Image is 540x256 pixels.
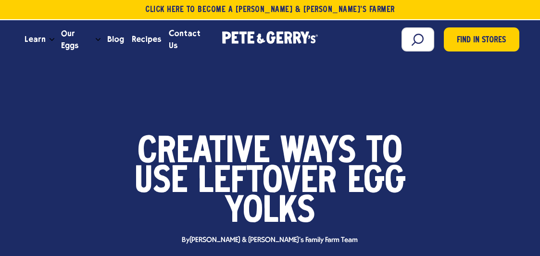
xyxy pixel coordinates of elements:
[135,167,188,197] span: Use
[61,27,92,51] span: Our Eggs
[103,26,128,52] a: Blog
[444,27,519,51] a: Find in Stores
[128,26,165,52] a: Recipes
[25,33,46,45] span: Learn
[457,34,506,47] span: Find in Stores
[347,167,406,197] span: Egg
[132,33,161,45] span: Recipes
[138,138,270,167] span: Creative
[96,38,100,41] button: Open the dropdown menu for Our Eggs
[280,138,356,167] span: Ways
[198,167,337,197] span: Leftover
[225,197,315,227] span: Yolks
[169,27,209,51] span: Contact Us
[402,27,434,51] input: Search
[165,26,213,52] a: Contact Us
[57,26,96,52] a: Our Eggs
[107,33,124,45] span: Blog
[50,38,54,41] button: Open the dropdown menu for Learn
[177,237,363,244] span: By
[21,26,50,52] a: Learn
[366,138,402,167] span: to
[189,236,358,244] span: [PERSON_NAME] & [PERSON_NAME]'s Family Farm Team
